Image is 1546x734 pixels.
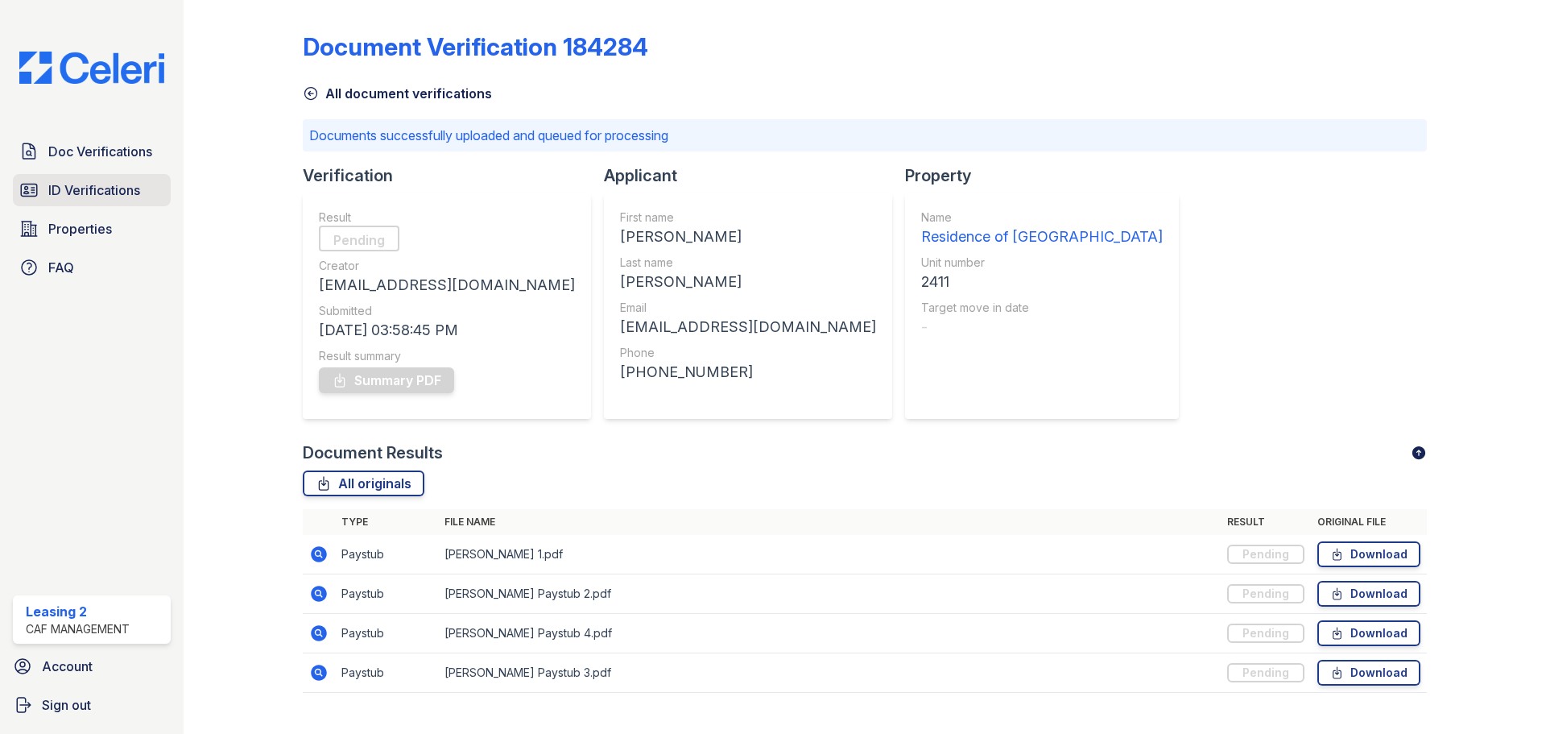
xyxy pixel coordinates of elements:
span: Account [42,657,93,676]
th: Original file [1311,509,1427,535]
a: Properties [13,213,171,245]
span: ID Verifications [48,180,140,200]
div: Verification [303,164,604,187]
div: Pending [1227,663,1304,682]
td: Paystub [335,574,438,614]
a: FAQ [13,251,171,284]
td: [PERSON_NAME] Paystub 4.pdf [438,614,1221,653]
div: Target move in date [921,300,1163,316]
td: [PERSON_NAME] 1.pdf [438,535,1221,574]
div: Name [921,209,1163,226]
div: [PHONE_NUMBER] [620,361,876,384]
div: Pending [1227,624,1304,643]
span: Properties [48,219,112,238]
div: Document Results [303,442,443,464]
div: Email [620,300,876,316]
td: Paystub [335,614,438,653]
a: Download [1317,620,1420,646]
span: Sign out [42,695,91,715]
div: Property [905,164,1192,187]
div: Document Verification 184284 [303,32,648,61]
div: Last name [620,255,876,271]
div: [PERSON_NAME] [620,271,876,293]
div: Residence of [GEOGRAPHIC_DATA] [921,226,1163,248]
th: Result [1221,509,1311,535]
a: Name Residence of [GEOGRAPHIC_DATA] [921,209,1163,248]
div: Result summary [319,348,575,364]
th: File name [438,509,1221,535]
div: 2411 [921,271,1163,293]
div: Leasing 2 [26,602,130,621]
span: FAQ [48,258,74,277]
a: All document verifications [303,84,492,103]
div: - [921,316,1163,338]
div: Phone [620,345,876,361]
div: First name [620,209,876,226]
a: All originals [303,471,424,496]
p: Documents successfully uploaded and queued for processing [309,126,1420,145]
td: [PERSON_NAME] Paystub 2.pdf [438,574,1221,614]
a: ID Verifications [13,174,171,206]
div: Pending [1227,584,1304,603]
div: Pending [319,226,399,251]
div: Creator [319,258,575,274]
a: Doc Verifications [13,135,171,168]
div: CAF Management [26,621,130,637]
div: Pending [1227,545,1304,564]
div: Unit number [921,255,1163,271]
div: Submitted [319,303,575,319]
div: Result [319,209,575,226]
td: Paystub [335,653,438,693]
a: Sign out [6,689,177,721]
th: Type [335,509,438,535]
a: Account [6,650,177,682]
td: Paystub [335,535,438,574]
td: [PERSON_NAME] Paystub 3.pdf [438,653,1221,693]
div: [EMAIL_ADDRESS][DOMAIN_NAME] [620,316,876,338]
a: Download [1317,541,1420,567]
div: [PERSON_NAME] [620,226,876,248]
a: Download [1317,660,1420,686]
div: Applicant [604,164,905,187]
span: Doc Verifications [48,142,152,161]
img: CE_Logo_Blue-a8612792a0a2168367f1c8372b55b34899dd931a85d93a1a3d3e32e68fde9ad4.png [6,52,177,84]
div: [DATE] 03:58:45 PM [319,319,575,342]
div: [EMAIL_ADDRESS][DOMAIN_NAME] [319,274,575,297]
a: Download [1317,581,1420,607]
